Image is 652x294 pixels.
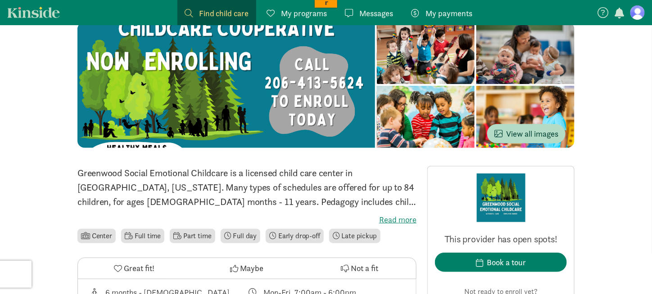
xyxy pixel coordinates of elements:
[494,128,558,140] span: View all images
[303,258,416,279] button: Not a fit
[266,229,324,243] li: Early drop-off
[124,262,154,274] span: Great fit!
[435,253,567,272] button: Book a tour
[221,229,261,243] li: Full day
[154,9,168,16] a: Copy
[78,258,190,279] button: Great fit!
[360,7,394,19] span: Messages
[7,7,60,18] a: Kinside
[329,229,380,243] li: Late pickup
[426,7,473,19] span: My payments
[240,262,263,274] span: Maybe
[487,124,566,143] button: View all images
[435,233,567,245] p: This provider has open spots!
[121,229,164,243] li: Full time
[199,7,249,19] span: Find child care
[477,174,525,222] img: Provider logo
[48,4,120,15] input: ASIN, PO, Alias, + more...
[22,3,33,14] img: hcrasmus
[139,9,154,16] a: View
[77,229,116,243] li: Center
[168,9,183,16] a: Clear
[281,7,327,19] span: My programs
[190,258,303,279] button: Maybe
[170,229,215,243] li: Part time
[139,2,181,9] input: ASIN
[487,256,526,268] div: Book a tour
[351,262,378,274] span: Not a fit
[77,166,417,209] p: Greenwood Social Emotional Childcare is a licensed child care center in [GEOGRAPHIC_DATA], [US_ST...
[77,214,417,225] label: Read more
